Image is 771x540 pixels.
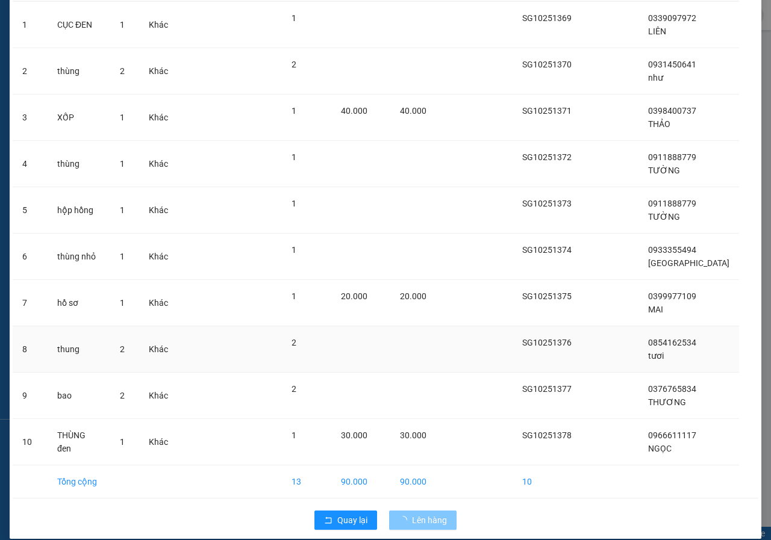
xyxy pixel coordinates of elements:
[139,187,178,234] td: Khác
[48,48,110,95] td: thùng
[48,2,110,48] td: CỤC ĐEN
[139,95,178,141] td: Khác
[13,419,48,465] td: 10
[48,373,110,419] td: bao
[648,119,670,129] span: THẢO
[13,2,48,48] td: 1
[101,46,166,55] b: [DOMAIN_NAME]
[48,95,110,141] td: XỐP
[522,60,572,69] span: SG10251370
[292,430,296,440] span: 1
[292,384,296,394] span: 2
[48,141,110,187] td: thùng
[648,245,696,255] span: 0933355494
[48,419,110,465] td: THÙNG đen
[101,57,166,72] li: (c) 2017
[139,141,178,187] td: Khác
[120,205,125,215] span: 1
[648,338,696,347] span: 0854162534
[120,66,125,76] span: 2
[648,291,696,301] span: 0399977109
[522,245,572,255] span: SG10251374
[648,73,663,82] span: như
[292,13,296,23] span: 1
[120,298,125,308] span: 1
[139,234,178,280] td: Khác
[48,326,110,373] td: thung
[139,280,178,326] td: Khác
[139,48,178,95] td: Khác
[48,280,110,326] td: hồ sơ
[292,291,296,301] span: 1
[292,152,296,162] span: 1
[522,291,572,301] span: SG10251375
[120,159,125,169] span: 1
[400,106,426,116] span: 40.000
[131,15,160,44] img: logo.jpg
[648,26,666,36] span: LIÊN
[13,280,48,326] td: 7
[48,234,110,280] td: thùng nhỏ
[13,373,48,419] td: 9
[48,187,110,234] td: hộp hồng
[292,338,296,347] span: 2
[120,113,125,122] span: 1
[292,199,296,208] span: 1
[15,78,54,114] b: Thiện Trí
[648,397,686,407] span: THƯƠNG
[341,106,367,116] span: 40.000
[341,430,367,440] span: 30.000
[337,514,367,527] span: Quay lại
[522,13,572,23] span: SG10251369
[648,430,696,440] span: 0966611117
[314,511,377,530] button: rollbackQuay lại
[648,351,664,361] span: tươi
[139,373,178,419] td: Khác
[400,430,426,440] span: 30.000
[389,511,457,530] button: Lên hàng
[120,252,125,261] span: 1
[648,199,696,208] span: 0911888779
[648,152,696,162] span: 0911888779
[120,391,125,400] span: 2
[399,516,412,524] span: loading
[139,419,178,465] td: Khác
[390,465,436,498] td: 90.000
[13,48,48,95] td: 2
[13,95,48,141] td: 3
[412,514,447,527] span: Lên hàng
[120,437,125,447] span: 1
[522,430,572,440] span: SG10251378
[292,245,296,255] span: 1
[74,17,119,74] b: Gửi khách hàng
[292,106,296,116] span: 1
[648,166,680,175] span: TƯỜNG
[648,60,696,69] span: 0931450641
[139,2,178,48] td: Khác
[522,152,572,162] span: SG10251372
[13,187,48,234] td: 5
[522,106,572,116] span: SG10251371
[648,444,672,453] span: NGỌC
[648,258,729,268] span: [GEOGRAPHIC_DATA]
[13,326,48,373] td: 8
[522,199,572,208] span: SG10251373
[648,106,696,116] span: 0398400737
[522,384,572,394] span: SG10251377
[48,465,110,498] td: Tổng cộng
[292,60,296,69] span: 2
[282,465,331,498] td: 13
[648,305,663,314] span: MAI
[400,291,426,301] span: 20.000
[648,13,696,23] span: 0339097972
[120,20,125,29] span: 1
[13,141,48,187] td: 4
[648,384,696,394] span: 0376765834
[120,344,125,354] span: 2
[648,212,680,222] span: TƯỜNG
[513,465,581,498] td: 10
[331,465,390,498] td: 90.000
[341,291,367,301] span: 20.000
[139,326,178,373] td: Khác
[324,516,332,526] span: rollback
